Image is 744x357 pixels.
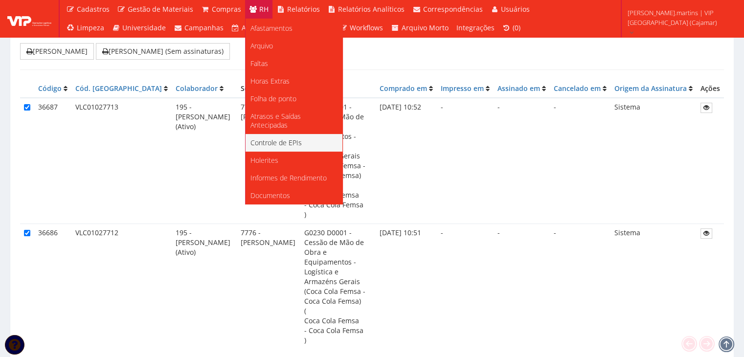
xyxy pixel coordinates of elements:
[497,84,540,93] a: Assinado em
[34,98,71,223] td: 36687
[172,98,237,223] td: 195 - [PERSON_NAME] (Ativo)
[212,4,241,14] span: Compras
[513,23,520,32] span: (0)
[241,84,276,93] span: Solicitante
[246,72,342,90] a: Horas Extras
[77,23,104,32] span: Limpeza
[498,19,525,37] a: (0)
[7,11,51,26] img: logo
[250,112,301,130] span: Atrasos e Saídas Antecipadas
[71,224,172,349] td: VLC01027712
[71,98,172,223] td: VLC01027713
[250,191,290,200] span: Documentos
[614,84,687,93] a: Origem da Assinatura
[338,4,405,14] span: Relatórios Analíticos
[437,98,494,223] td: -
[20,43,94,60] button: [PERSON_NAME]
[300,224,376,349] td: G0230 D0001 - Cessão de Mão de Obra e Equipamentos - Logística e Armazéns Gerais (Coca Cola Femsa...
[550,98,610,223] td: -
[237,224,301,349] td: 7776 - [PERSON_NAME]
[376,98,437,223] td: [DATE] 10:52
[246,20,342,37] a: Afastamentos
[246,55,342,72] a: Faltas
[441,84,484,93] a: Impresso em
[250,59,268,68] span: Faltas
[452,19,498,37] a: Integrações
[184,23,224,32] span: Campanhas
[246,134,342,152] a: Controle de EPIs
[227,19,310,37] a: Assistência Técnica
[259,4,269,14] span: RH
[554,84,601,93] a: Cancelado em
[387,19,452,37] a: Arquivo Morto
[108,19,170,37] a: Universidade
[250,156,278,165] span: Holerites
[287,4,320,14] span: Relatórios
[628,8,731,27] span: [PERSON_NAME].martins | VIP [GEOGRAPHIC_DATA] (Cajamar)
[246,37,342,55] a: Arquivo
[437,224,494,349] td: -
[550,224,610,349] td: -
[336,19,387,37] a: Workflows
[122,23,166,32] span: Universidade
[77,4,110,14] span: Cadastros
[610,98,697,223] td: Sistema
[172,224,237,349] td: 195 - [PERSON_NAME] (Ativo)
[250,173,327,182] span: Informes de Rendimento
[96,43,230,60] button: [PERSON_NAME] (Sem assinaturas)
[501,4,530,14] span: Usuários
[75,84,162,93] a: Cód. [GEOGRAPHIC_DATA]
[494,98,550,223] td: -
[376,224,437,349] td: [DATE] 10:51
[246,187,342,204] a: Documentos
[250,94,296,103] span: Folha de ponto
[250,76,290,86] span: Horas Extras
[250,41,273,50] span: Arquivo
[242,23,305,32] span: Assistência Técnica
[128,4,193,14] span: Gestão de Materiais
[697,80,724,98] th: Ações
[610,224,697,349] td: Sistema
[350,23,383,32] span: Workflows
[246,108,342,134] a: Atrasos e Saídas Antecipadas
[246,169,342,187] a: Informes de Rendimento
[62,19,108,37] a: Limpeza
[380,84,427,93] a: Comprado em
[246,90,342,108] a: Folha de ponto
[402,23,449,32] span: Arquivo Morto
[250,23,293,33] span: Afastamentos
[246,152,342,169] a: Holerites
[494,224,550,349] td: -
[170,19,227,37] a: Campanhas
[176,84,218,93] a: Colaborador
[38,84,62,93] a: Código
[237,98,301,223] td: 7776 - [PERSON_NAME]
[250,138,302,147] span: Controle de EPIs
[456,23,495,32] span: Integrações
[34,224,71,349] td: 36686
[423,4,483,14] span: Correspondências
